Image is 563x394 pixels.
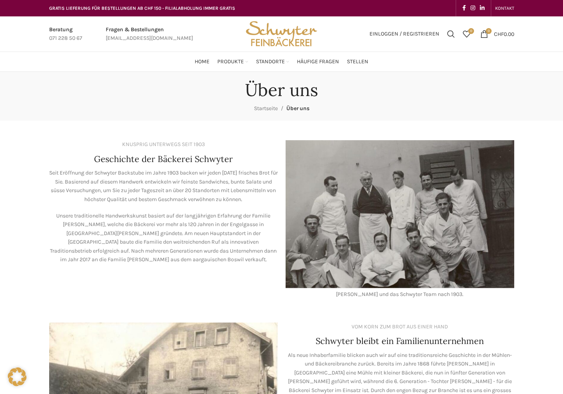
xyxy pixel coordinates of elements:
[494,30,504,37] span: CHF
[366,26,443,42] a: Einloggen / Registrieren
[495,0,514,16] a: KONTAKT
[491,0,518,16] div: Secondary navigation
[297,54,339,70] a: Häufige Fragen
[460,3,468,14] a: Facebook social link
[106,25,193,43] a: Infobox link
[49,25,82,43] a: Infobox link
[256,58,285,66] span: Standorte
[45,54,518,70] div: Main navigation
[468,28,474,34] span: 0
[478,3,487,14] a: Linkedin social link
[468,3,478,14] a: Instagram social link
[243,30,320,37] a: Site logo
[494,30,514,37] bdi: 0.00
[352,323,448,331] div: VOM KORN ZUM BROT AUS EINER HAND
[49,5,235,11] span: GRATIS LIEFERUNG FÜR BESTELLUNGEN AB CHF 150 - FILIALABHOLUNG IMMER GRATIS
[476,26,518,42] a: 0 CHF0.00
[369,31,439,37] span: Einloggen / Registrieren
[49,169,278,204] p: Seit Eröffnung der Schwyter Backstube im Jahre 1903 backen wir jeden [DATE] frisches Brot für Sie...
[195,54,210,70] a: Home
[217,58,244,66] span: Produkte
[49,212,278,264] p: Unsere traditionelle Handwerkskunst basiert auf der langjährigen Erfahrung der Familie [PERSON_NA...
[316,335,484,347] h4: Schwyter bleibt ein Familienunternehmen
[254,105,278,112] a: Startseite
[347,54,368,70] a: Stellen
[459,26,474,42] a: 0
[94,153,233,165] h4: Geschichte der Bäckerei Schwyter
[122,140,205,149] div: KNUSPRIG UNTERWEGS SEIT 1903
[286,290,514,299] div: [PERSON_NAME] und das Schwyter Team nach 1903.
[245,80,318,100] h1: Über uns
[347,58,368,66] span: Stellen
[195,58,210,66] span: Home
[256,54,289,70] a: Standorte
[495,5,514,11] span: KONTAKT
[459,26,474,42] div: Meine Wunschliste
[486,28,492,34] span: 0
[443,26,459,42] a: Suchen
[297,58,339,66] span: Häufige Fragen
[243,16,320,52] img: Bäckerei Schwyter
[217,54,248,70] a: Produkte
[286,105,309,112] span: Über uns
